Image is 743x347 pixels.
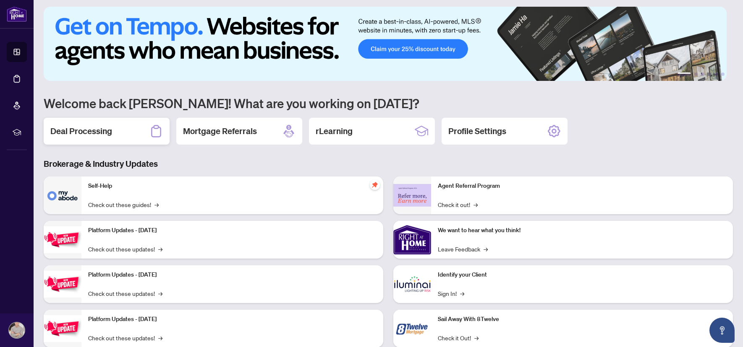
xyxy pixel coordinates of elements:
h2: rLearning [316,125,353,137]
img: Identify your Client [393,265,431,303]
a: Check out these updates!→ [88,289,162,298]
button: Open asap [709,318,735,343]
p: Self-Help [88,181,377,191]
p: Platform Updates - [DATE] [88,270,377,280]
p: Sail Away With 8Twelve [438,315,726,324]
h2: Profile Settings [448,125,506,137]
img: Platform Updates - June 23, 2025 [44,315,81,342]
span: → [158,289,162,298]
span: → [474,200,478,209]
a: Check out these updates!→ [88,333,162,342]
button: 2 [694,73,698,76]
span: → [158,244,162,254]
a: Check it out!→ [438,200,478,209]
a: Check out these updates!→ [88,244,162,254]
button: 3 [701,73,704,76]
a: Check it Out!→ [438,333,479,342]
span: → [154,200,159,209]
h2: Mortgage Referrals [183,125,257,137]
img: Platform Updates - July 8, 2025 [44,271,81,297]
a: Leave Feedback→ [438,244,488,254]
h1: Welcome back [PERSON_NAME]! What are you working on [DATE]? [44,95,733,111]
p: Platform Updates - [DATE] [88,315,377,324]
img: Self-Help [44,176,81,214]
a: Check out these guides!→ [88,200,159,209]
h2: Deal Processing [50,125,112,137]
p: We want to hear what you think! [438,226,726,235]
span: → [474,333,479,342]
button: 5 [714,73,718,76]
img: logo [7,6,27,22]
img: Slide 0 [44,7,727,81]
button: 6 [721,73,725,76]
button: 1 [678,73,691,76]
span: → [158,333,162,342]
a: Sign In!→ [438,289,464,298]
span: → [484,244,488,254]
img: Platform Updates - July 21, 2025 [44,226,81,253]
span: pushpin [370,180,380,190]
span: → [460,289,464,298]
img: Agent Referral Program [393,184,431,207]
p: Agent Referral Program [438,181,726,191]
h3: Brokerage & Industry Updates [44,158,733,170]
button: 4 [708,73,711,76]
img: Profile Icon [9,322,25,338]
p: Platform Updates - [DATE] [88,226,377,235]
img: We want to hear what you think! [393,221,431,259]
p: Identify your Client [438,270,726,280]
